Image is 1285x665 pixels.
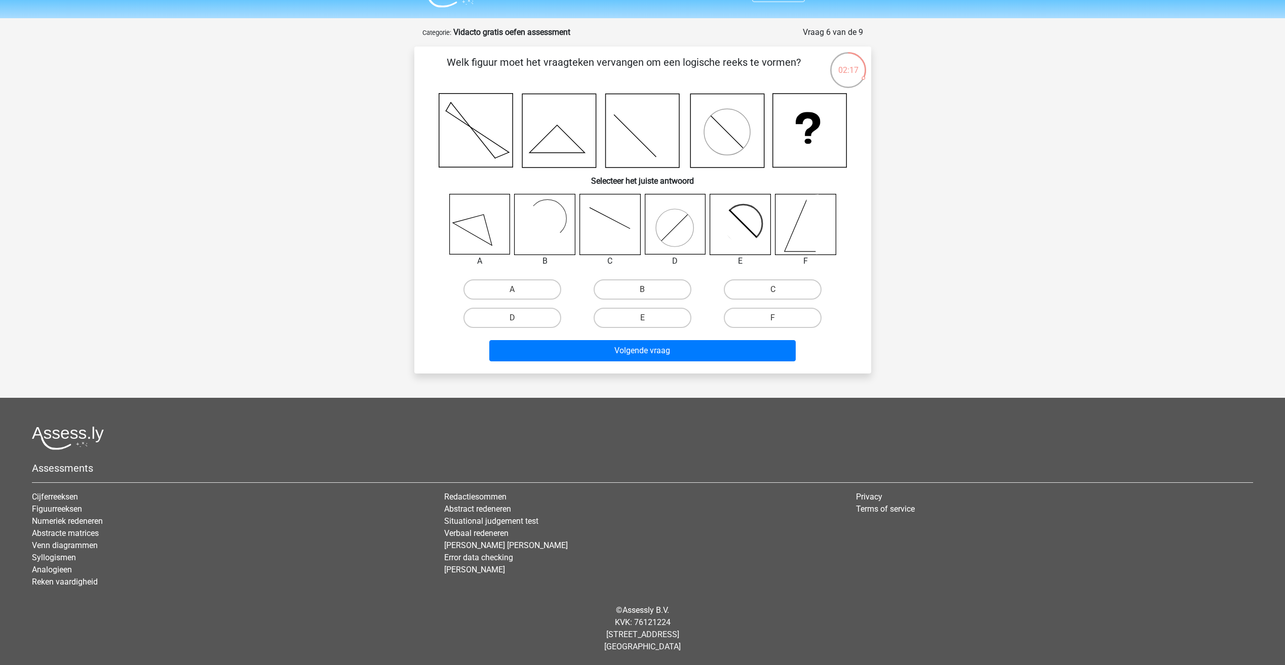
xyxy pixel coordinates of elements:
a: Abstracte matrices [32,528,99,538]
button: Volgende vraag [489,340,796,361]
a: Privacy [856,492,882,502]
h5: Assessments [32,462,1253,474]
p: Welk figuur moet het vraagteken vervangen om een logische reeks te vormen? [431,55,817,85]
div: F [767,255,844,267]
label: B [594,279,691,300]
a: Assessly B.V. [622,605,669,615]
strong: Vidacto gratis oefen assessment [453,27,570,37]
label: A [463,279,561,300]
div: Vraag 6 van de 9 [803,26,863,38]
div: E [702,255,778,267]
div: D [637,255,714,267]
div: 02:17 [829,51,867,76]
div: A [442,255,518,267]
a: Error data checking [444,553,513,562]
a: Cijferreeksen [32,492,78,502]
a: Venn diagrammen [32,541,98,550]
label: D [463,308,561,328]
a: [PERSON_NAME] [444,565,505,574]
a: Situational judgement test [444,516,538,526]
small: Categorie: [422,29,451,36]
label: E [594,308,691,328]
a: Reken vaardigheid [32,577,98,587]
a: Redactiesommen [444,492,507,502]
h6: Selecteer het juiste antwoord [431,168,855,186]
a: Numeriek redeneren [32,516,103,526]
a: Terms of service [856,504,915,514]
label: C [724,279,822,300]
a: Verbaal redeneren [444,528,509,538]
div: B [507,255,583,267]
a: Abstract redeneren [444,504,511,514]
a: Analogieen [32,565,72,574]
div: © KVK: 76121224 [STREET_ADDRESS] [GEOGRAPHIC_DATA] [24,596,1261,661]
a: Syllogismen [32,553,76,562]
label: F [724,308,822,328]
div: C [572,255,648,267]
a: Figuurreeksen [32,504,82,514]
img: Assessly logo [32,426,104,450]
a: [PERSON_NAME] [PERSON_NAME] [444,541,568,550]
